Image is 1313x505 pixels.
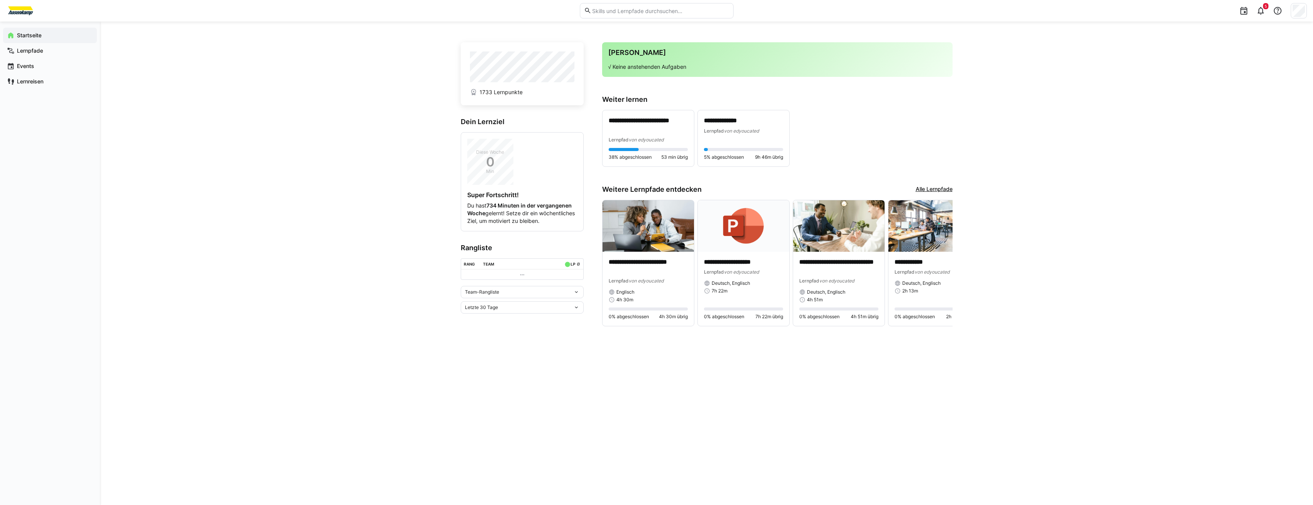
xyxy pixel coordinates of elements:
div: Team [483,262,494,266]
span: Deutsch, Englisch [902,280,941,286]
span: von edyoucated [819,278,854,284]
span: 9h 46m übrig [755,154,783,160]
span: 5 [1265,4,1267,8]
h4: Super Fortschritt! [467,191,577,199]
span: Lernpfad [704,128,724,134]
img: image [698,200,789,252]
span: Lernpfad [609,137,629,143]
div: Rang [464,262,475,266]
span: 4h 30m [616,297,633,303]
span: 7h 22m übrig [755,314,783,320]
p: √ Keine anstehenden Aufgaben [608,63,946,71]
span: Deutsch, Englisch [712,280,750,286]
img: image [888,200,980,252]
span: Lernpfad [799,278,819,284]
span: 4h 51m [807,297,823,303]
span: Englisch [616,289,634,295]
a: ø [577,260,580,267]
span: von edyoucated [629,137,664,143]
span: 7h 22m [712,288,727,294]
span: 0% abgeschlossen [895,314,935,320]
a: Alle Lernpfade [916,185,953,194]
span: Lernpfad [895,269,915,275]
h3: Dein Lernziel [461,118,584,126]
span: 0% abgeschlossen [609,314,649,320]
span: 4h 51m übrig [851,314,878,320]
span: 2h 13m übrig [946,314,974,320]
span: von edyoucated [724,128,759,134]
span: Team-Rangliste [465,289,499,295]
span: Deutsch, Englisch [807,289,845,295]
span: 53 min übrig [661,154,688,160]
span: von edyoucated [629,278,664,284]
span: von edyoucated [915,269,949,275]
span: 2h 13m [902,288,918,294]
div: LP [571,262,575,266]
h3: Weitere Lernpfade entdecken [602,185,702,194]
span: 0% abgeschlossen [799,314,840,320]
span: 38% abgeschlossen [609,154,652,160]
p: Du hast gelernt! Setze dir ein wöchentliches Ziel, um motiviert zu bleiben. [467,202,577,225]
span: von edyoucated [724,269,759,275]
span: Lernpfad [609,278,629,284]
span: 0% abgeschlossen [704,314,744,320]
h3: Rangliste [461,244,584,252]
span: 1733 Lernpunkte [480,88,523,96]
img: image [603,200,694,252]
span: Lernpfad [704,269,724,275]
strong: 734 Minuten in der vergangenen Woche [467,202,572,216]
img: image [793,200,885,252]
input: Skills und Lernpfade durchsuchen… [591,7,729,14]
span: 4h 30m übrig [659,314,688,320]
h3: Weiter lernen [602,95,953,104]
h3: [PERSON_NAME] [608,48,946,57]
span: Letzte 30 Tage [465,304,498,311]
span: 5% abgeschlossen [704,154,744,160]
